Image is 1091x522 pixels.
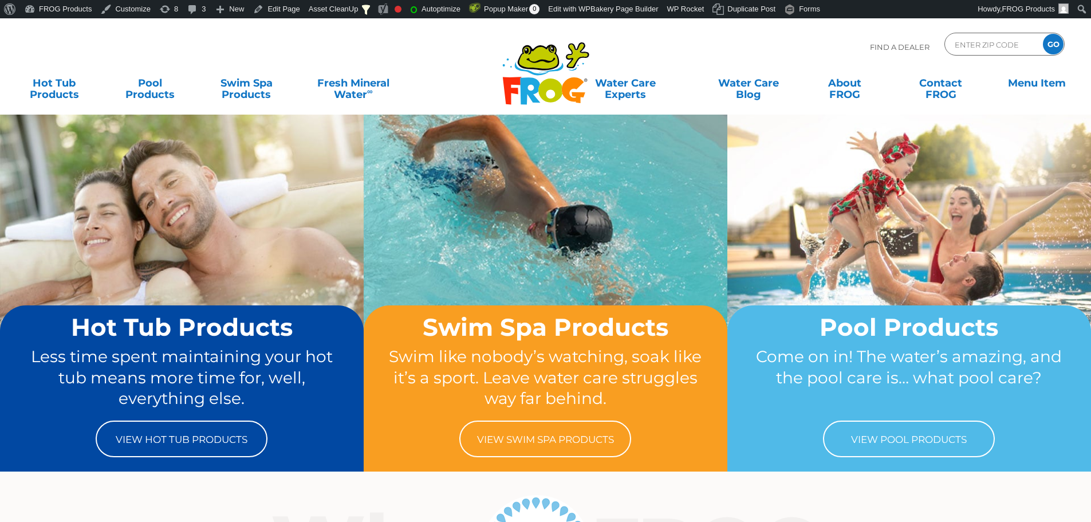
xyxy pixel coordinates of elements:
[706,72,791,95] a: Water CareBlog
[367,87,373,96] sup: ∞
[1043,34,1064,54] input: GO
[556,72,695,95] a: Water CareExperts
[22,314,342,340] h2: Hot Tub Products
[870,33,929,61] p: Find A Dealer
[395,6,401,13] div: Focus keyphrase not set
[459,421,631,457] a: View Swim Spa Products
[749,346,1069,409] p: Come on in! The water’s amazing, and the pool care is… what pool care?
[1002,5,1055,13] span: FROG Products
[385,346,706,409] p: Swim like nobody’s watching, soak like it’s a sport. Leave water care struggles way far behind.
[727,114,1091,386] img: home-banner-pool-short
[749,314,1069,340] h2: Pool Products
[204,72,289,95] a: Swim SpaProducts
[898,72,983,95] a: ContactFROG
[529,4,539,14] span: 0
[96,421,267,457] a: View Hot Tub Products
[994,72,1080,95] a: Menu Item
[11,72,97,95] a: Hot TubProducts
[22,346,342,409] p: Less time spent maintaining your hot tub means more time for, well, everything else.
[954,36,1031,53] input: Zip Code Form
[300,72,407,95] a: Fresh MineralWater∞
[385,314,706,340] h2: Swim Spa Products
[108,72,193,95] a: PoolProducts
[364,114,727,386] img: home-banner-swim-spa-short
[802,72,887,95] a: AboutFROG
[823,421,995,457] a: View Pool Products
